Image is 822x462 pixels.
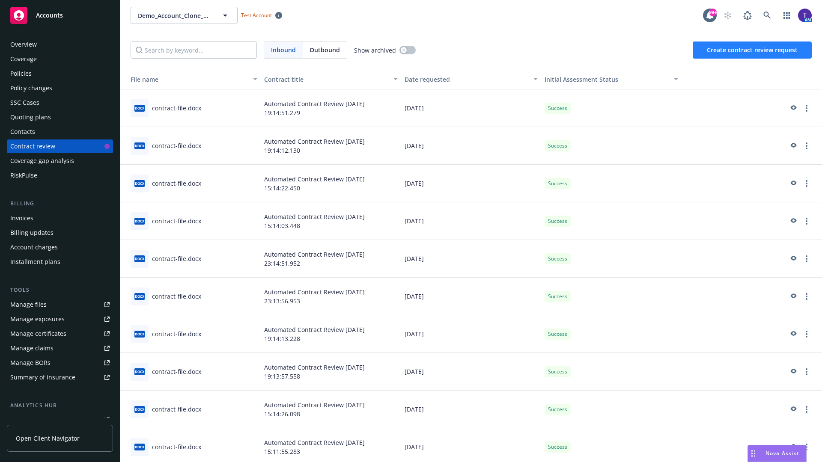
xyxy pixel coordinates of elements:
[548,142,567,150] span: Success
[693,41,812,59] button: Create contract review request
[271,45,296,54] span: Inbound
[778,7,795,24] a: Switch app
[7,226,113,240] a: Billing updates
[10,110,51,124] div: Quoting plans
[7,110,113,124] a: Quoting plans
[7,370,113,384] a: Summary of insurance
[545,75,669,84] div: Toggle SortBy
[124,75,248,84] div: Toggle SortBy
[548,217,567,225] span: Success
[401,69,542,89] button: Date requested
[401,353,542,391] div: [DATE]
[261,240,401,278] div: Automated Contract Review [DATE] 23:14:51.952
[401,165,542,202] div: [DATE]
[739,7,756,24] a: Report a Bug
[131,41,257,59] input: Search by keyword...
[7,413,113,427] a: Loss summary generator
[10,370,75,384] div: Summary of insurance
[401,89,542,127] div: [DATE]
[134,368,145,375] span: docx
[788,141,798,151] a: preview
[7,96,113,110] a: SSC Cases
[801,141,812,151] a: more
[788,367,798,377] a: preview
[548,368,567,376] span: Success
[548,330,567,338] span: Success
[788,103,798,113] a: preview
[354,46,396,55] span: Show archived
[10,125,35,139] div: Contacts
[801,178,812,189] a: more
[10,81,52,95] div: Policy changes
[10,139,55,153] div: Contract review
[152,292,201,301] div: contract-file.docx
[7,81,113,95] a: Policy changes
[788,442,798,452] a: preview
[405,75,529,84] div: Date requested
[707,46,798,54] span: Create contract review request
[7,3,113,27] a: Accounts
[10,255,60,269] div: Installment plans
[10,413,81,427] div: Loss summary generator
[788,329,798,339] a: preview
[134,444,145,450] span: docx
[759,7,776,24] a: Search
[261,391,401,428] div: Automated Contract Review [DATE] 15:14:26.098
[10,240,58,254] div: Account charges
[134,105,145,111] span: docx
[124,75,248,84] div: File name
[548,443,567,451] span: Success
[801,367,812,377] a: more
[7,255,113,269] a: Installment plans
[36,12,63,19] span: Accounts
[152,254,201,263] div: contract-file.docx
[788,404,798,415] a: preview
[401,127,542,165] div: [DATE]
[16,434,80,443] span: Open Client Navigator
[7,154,113,168] a: Coverage gap analysis
[10,52,37,66] div: Coverage
[10,312,65,326] div: Manage exposures
[10,96,39,110] div: SSC Cases
[10,298,47,311] div: Manage files
[264,42,303,58] span: Inbound
[10,38,37,51] div: Overview
[152,367,201,376] div: contract-file.docx
[152,179,201,188] div: contract-file.docx
[7,401,113,410] div: Analytics hub
[264,75,388,84] div: Contract title
[788,178,798,189] a: preview
[788,216,798,226] a: preview
[138,11,212,20] span: Demo_Account_Clone_QA_CR_Tests_Prospect
[134,142,145,149] span: docx
[261,278,401,315] div: Automated Contract Review [DATE] 23:13:56.953
[7,341,113,355] a: Manage claims
[401,202,542,240] div: [DATE]
[152,329,201,338] div: contract-file.docx
[10,211,33,225] div: Invoices
[134,218,145,224] span: docx
[261,165,401,202] div: Automated Contract Review [DATE] 15:14:22.450
[10,341,54,355] div: Manage claims
[152,442,201,451] div: contract-file.docx
[7,211,113,225] a: Invoices
[10,169,37,182] div: RiskPulse
[801,254,812,264] a: more
[709,9,717,16] div: 99+
[241,12,272,19] span: Test Account
[261,89,401,127] div: Automated Contract Review [DATE] 19:14:51.279
[545,75,618,83] span: Initial Assessment Status
[131,7,238,24] button: Demo_Account_Clone_QA_CR_Tests_Prospect
[548,255,567,263] span: Success
[134,406,145,412] span: docx
[152,104,201,113] div: contract-file.docx
[7,312,113,326] a: Manage exposures
[7,125,113,139] a: Contacts
[10,356,51,370] div: Manage BORs
[7,169,113,182] a: RiskPulse
[152,216,201,225] div: contract-file.docx
[134,293,145,299] span: docx
[7,298,113,311] a: Manage files
[7,286,113,294] div: Tools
